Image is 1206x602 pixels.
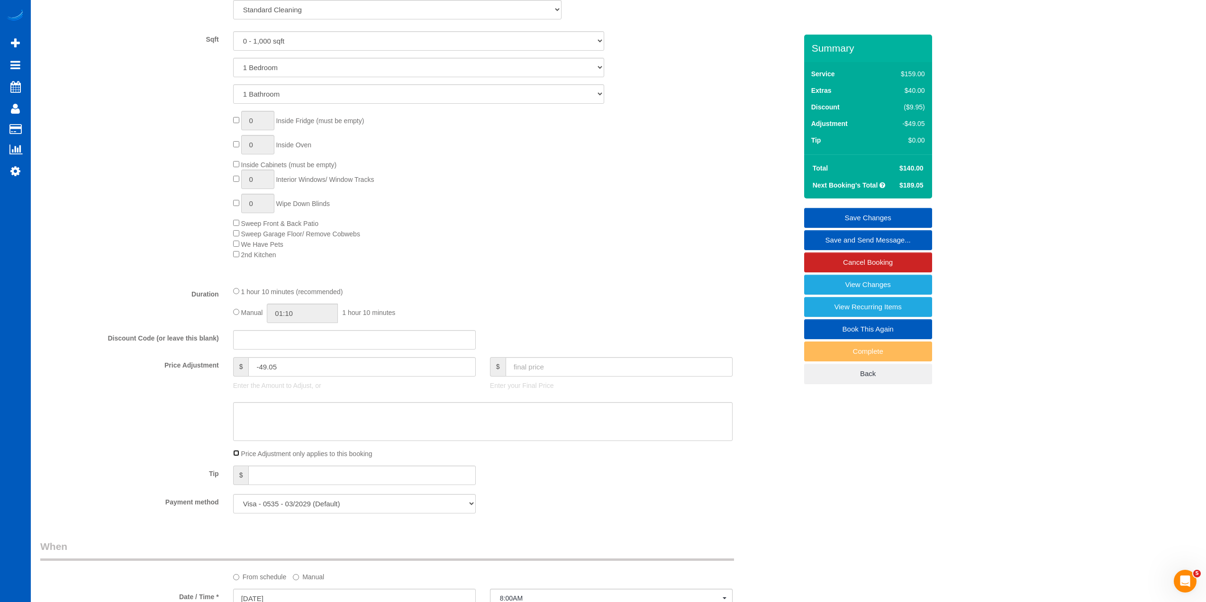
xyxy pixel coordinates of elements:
label: Duration [33,286,226,299]
span: Interior Windows/ Window Tracks [276,176,374,183]
a: Save Changes [804,208,932,228]
label: Extras [811,86,832,95]
span: Wipe Down Blinds [276,200,330,207]
label: Tip [33,466,226,478]
strong: Next Booking's Total [813,181,878,189]
span: $ [233,357,249,377]
span: $ [490,357,506,377]
a: Back [804,364,932,384]
div: $0.00 [881,135,925,145]
span: $ [233,466,249,485]
label: Discount Code (or leave this blank) [33,330,226,343]
label: Tip [811,135,821,145]
legend: When [40,539,734,561]
input: From schedule [233,574,239,580]
span: Sweep Front & Back Patio [241,220,318,227]
input: Manual [293,574,299,580]
a: Book This Again [804,319,932,339]
span: $189.05 [899,181,924,189]
iframe: Intercom live chat [1174,570,1197,593]
span: Manual [241,309,263,316]
label: Service [811,69,835,79]
span: $140.00 [899,164,924,172]
h3: Summary [812,43,927,54]
label: Payment method [33,494,226,507]
label: Adjustment [811,119,848,128]
span: Inside Oven [276,141,311,149]
label: From schedule [233,569,287,582]
div: ($9.95) [881,102,925,112]
span: We Have Pets [241,241,283,248]
div: -$49.05 [881,119,925,128]
strong: Total [813,164,828,172]
div: $159.00 [881,69,925,79]
a: Save and Send Message... [804,230,932,250]
a: View Changes [804,275,932,295]
label: Date / Time * [33,589,226,602]
label: Discount [811,102,840,112]
a: View Recurring Items [804,297,932,317]
span: 2nd Kitchen [241,251,276,259]
p: Enter your Final Price [490,381,733,390]
input: final price [506,357,733,377]
label: Sqft [33,31,226,44]
span: Sweep Garage Floor/ Remove Cobwebs [241,230,360,238]
p: Enter the Amount to Adjust, or [233,381,476,390]
span: 5 [1193,570,1201,577]
label: Manual [293,569,324,582]
span: 1 hour 10 minutes [342,309,395,316]
label: Price Adjustment [33,357,226,370]
span: Price Adjustment only applies to this booking [241,450,372,458]
img: Automaid Logo [6,9,25,23]
a: Cancel Booking [804,252,932,272]
span: 8:00AM [500,594,723,602]
span: 1 hour 10 minutes (recommended) [241,288,343,296]
span: Inside Fridge (must be empty) [276,117,364,125]
div: $40.00 [881,86,925,95]
span: Inside Cabinets (must be empty) [241,161,337,169]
